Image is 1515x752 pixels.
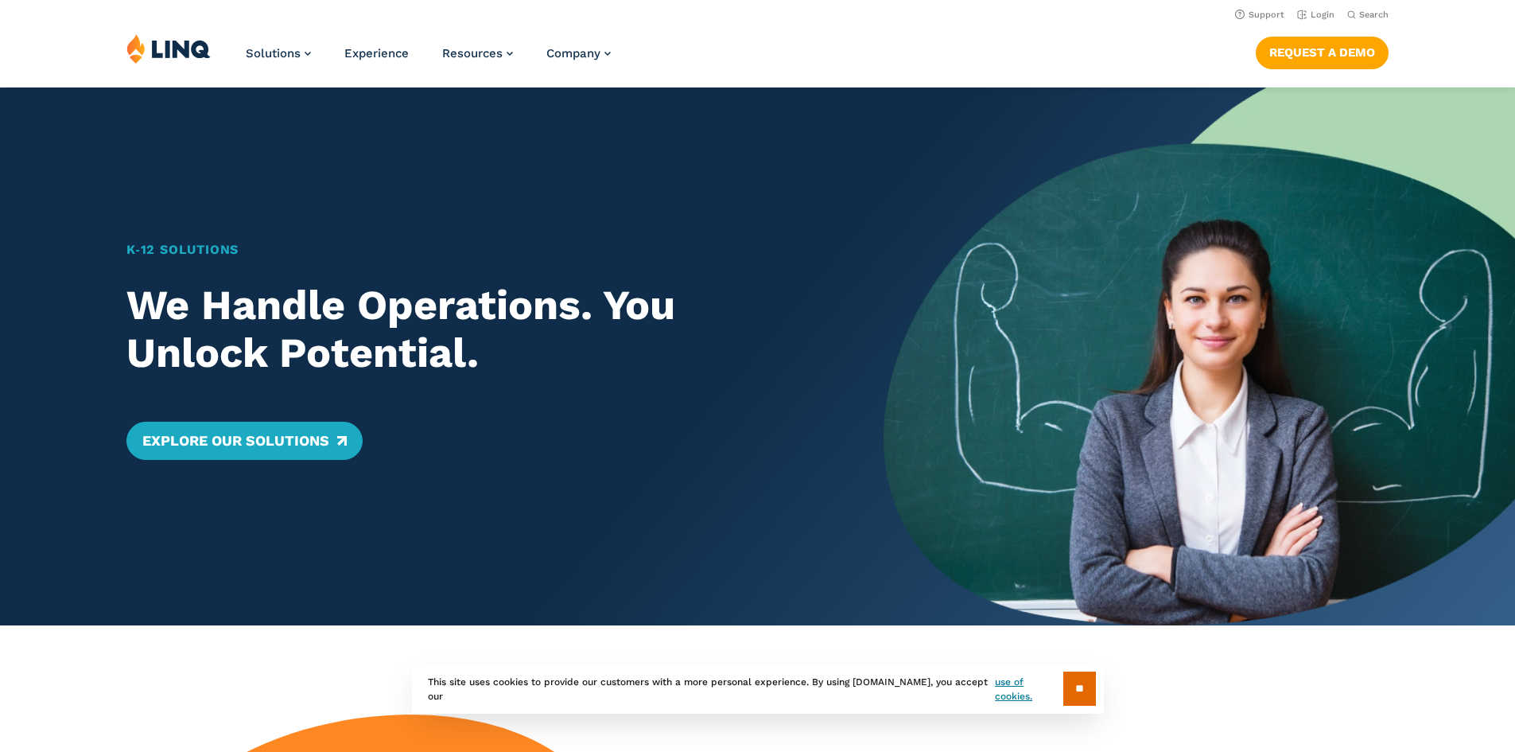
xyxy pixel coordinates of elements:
[412,664,1104,714] div: This site uses cookies to provide our customers with a more personal experience. By using [DOMAIN...
[884,88,1515,625] img: Home Banner
[246,33,611,86] nav: Primary Navigation
[442,46,503,60] span: Resources
[442,46,513,60] a: Resources
[1235,10,1284,20] a: Support
[1256,37,1389,68] a: Request a Demo
[246,46,301,60] span: Solutions
[1256,33,1389,68] nav: Button Navigation
[546,46,611,60] a: Company
[126,422,363,460] a: Explore Our Solutions
[246,46,311,60] a: Solutions
[546,46,600,60] span: Company
[126,33,211,64] img: LINQ | K‑12 Software
[126,240,822,259] h1: K‑12 Solutions
[126,282,822,377] h2: We Handle Operations. You Unlock Potential.
[344,46,409,60] a: Experience
[1297,10,1334,20] a: Login
[1347,9,1389,21] button: Open Search Bar
[1359,10,1389,20] span: Search
[995,675,1062,703] a: use of cookies.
